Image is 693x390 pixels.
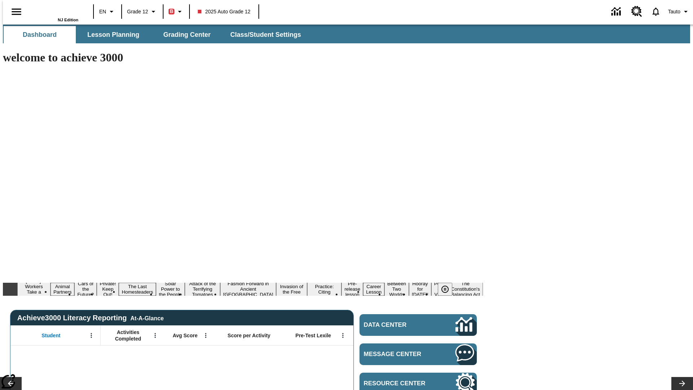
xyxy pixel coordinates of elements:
[99,8,106,16] span: EN
[77,26,149,43] button: Lesson Planning
[127,8,148,16] span: Grade 12
[104,329,152,342] span: Activities Completed
[58,18,78,22] span: NJ Edition
[384,280,409,298] button: Slide 13 Between Two Worlds
[17,314,164,322] span: Achieve3000 Literacy Reporting
[87,31,139,39] span: Lesson Planning
[23,31,57,39] span: Dashboard
[4,26,76,43] button: Dashboard
[3,25,690,43] div: SubNavbar
[337,330,348,341] button: Open Menu
[359,343,477,365] a: Message Center
[119,283,156,296] button: Slide 5 The Last Homesteaders
[200,330,211,341] button: Open Menu
[97,280,119,298] button: Slide 4 Private! Keep Out!
[198,8,250,16] span: 2025 Auto Grade 12
[51,283,74,296] button: Slide 2 Animal Partners
[276,277,307,301] button: Slide 9 The Invasion of the Free CD
[409,280,431,298] button: Slide 14 Hooray for Constitution Day!
[185,280,220,298] button: Slide 7 Attack of the Terrifying Tomatoes
[150,330,161,341] button: Open Menu
[668,8,680,16] span: Tauto
[607,2,627,22] a: Data Center
[17,277,51,301] button: Slide 1 Labor Day: Workers Take a Stand
[3,51,483,64] h1: welcome to achieve 3000
[31,3,78,22] div: Home
[363,283,384,296] button: Slide 12 Career Lesson
[6,1,27,22] button: Open side menu
[646,2,665,21] a: Notifications
[225,26,307,43] button: Class/Student Settings
[341,280,363,298] button: Slide 11 Pre-release lesson
[3,26,308,43] div: SubNavbar
[166,5,187,18] button: Boost Class color is red. Change class color
[364,321,431,329] span: Data Center
[42,332,60,339] span: Student
[96,5,119,18] button: Language: EN, Select a language
[86,330,97,341] button: Open Menu
[671,377,693,390] button: Lesson carousel, Next
[230,31,301,39] span: Class/Student Settings
[665,5,693,18] button: Profile/Settings
[627,2,646,21] a: Resource Center, Will open in new tab
[173,332,197,339] span: Avg Score
[74,280,97,298] button: Slide 3 Cars of the Future?
[163,31,210,39] span: Grading Center
[438,283,452,296] button: Pause
[364,380,434,387] span: Resource Center
[307,277,341,301] button: Slide 10 Mixed Practice: Citing Evidence
[170,7,173,16] span: B
[438,283,459,296] div: Pause
[156,280,185,298] button: Slide 6 Solar Power to the People
[220,280,276,298] button: Slide 8 Fashion Forward in Ancient Rome
[130,314,164,322] div: At-A-Glance
[296,332,331,339] span: Pre-Test Lexile
[228,332,271,339] span: Score per Activity
[359,314,477,336] a: Data Center
[431,280,448,298] button: Slide 15 Point of View
[448,280,483,298] button: Slide 16 The Constitution's Balancing Act
[124,5,161,18] button: Grade: Grade 12, Select a grade
[31,3,78,18] a: Home
[151,26,223,43] button: Grading Center
[364,351,434,358] span: Message Center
